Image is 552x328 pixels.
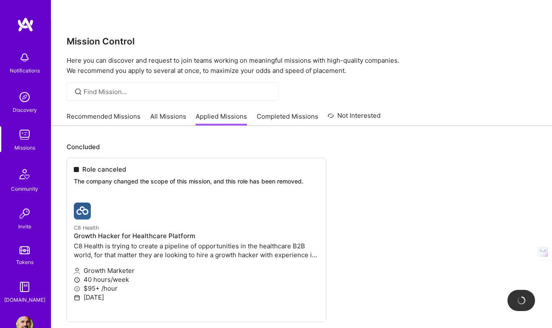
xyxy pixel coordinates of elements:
a: Recommended Missions [67,112,140,126]
img: Community [14,164,35,184]
div: Tokens [16,258,34,267]
img: tokens [20,246,30,254]
p: Concluded [67,142,537,151]
i: icon SearchGrey [73,87,83,97]
div: Community [11,184,38,193]
img: Invite [16,205,33,222]
a: Applied Missions [196,112,247,126]
div: Missions [14,143,35,152]
div: Invite [18,222,31,231]
a: Not Interested [328,111,381,126]
a: Completed Missions [257,112,318,126]
a: All Missions [150,112,186,126]
img: bell [16,49,33,66]
div: Discovery [13,106,37,114]
img: discovery [16,89,33,106]
h3: Mission Control [67,36,537,47]
div: [DOMAIN_NAME] [4,295,45,304]
img: teamwork [16,126,33,143]
img: logo [17,17,34,32]
img: loading [517,296,526,305]
input: Find Mission... [84,87,272,96]
img: guide book [16,278,33,295]
p: Here you can discover and request to join teams working on meaningful missions with high-quality ... [67,56,537,76]
div: Notifications [10,66,40,75]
